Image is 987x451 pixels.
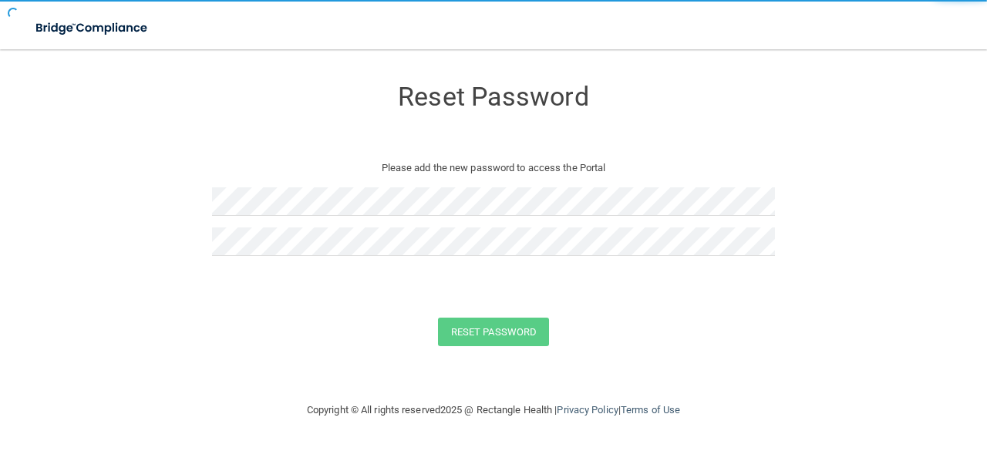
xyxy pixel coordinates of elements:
[224,159,763,177] p: Please add the new password to access the Portal
[212,82,775,111] h3: Reset Password
[23,12,162,44] img: bridge_compliance_login_screen.278c3ca4.svg
[621,404,680,416] a: Terms of Use
[438,318,549,346] button: Reset Password
[212,385,775,435] div: Copyright © All rights reserved 2025 @ Rectangle Health | |
[557,404,618,416] a: Privacy Policy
